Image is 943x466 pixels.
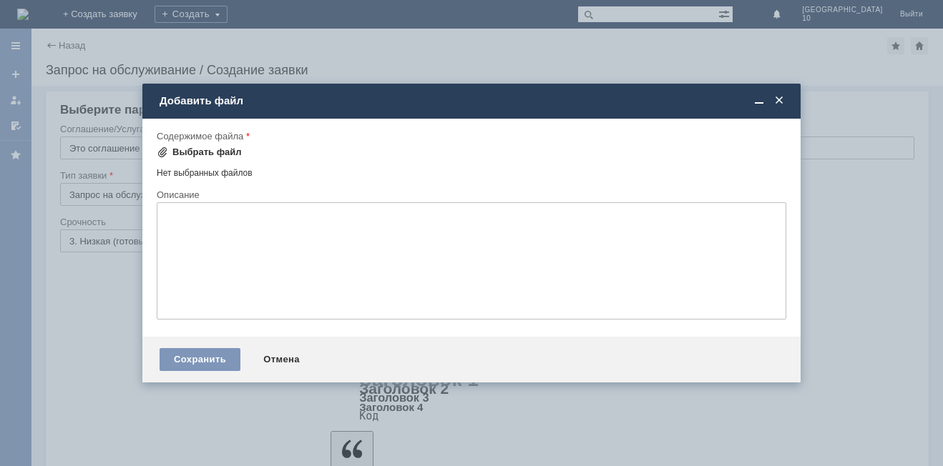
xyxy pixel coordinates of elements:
[752,94,766,107] span: Свернуть (Ctrl + M)
[157,190,783,199] div: Описание
[157,132,783,141] div: Содержимое файла
[160,94,786,107] div: Добавить файл
[772,94,786,107] span: Закрыть
[6,6,209,29] div: ​добрый вечер прошу удалить отложенный чек
[157,162,786,179] div: Нет выбранных файлов
[172,147,242,158] div: Выбрать файл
